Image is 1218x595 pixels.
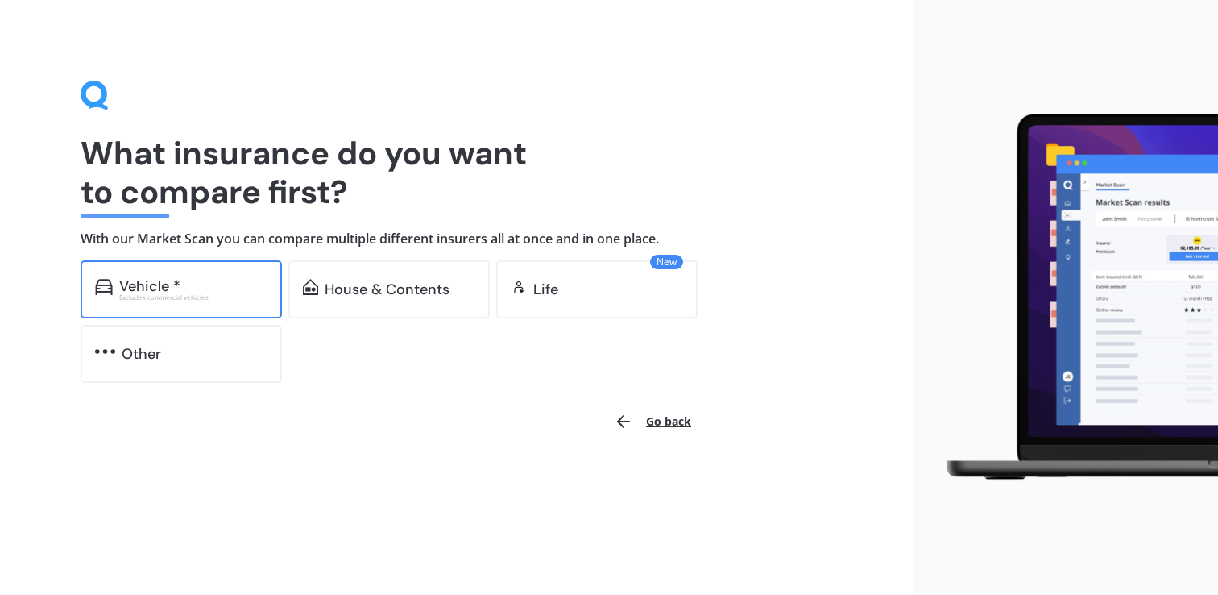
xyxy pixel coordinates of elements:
img: car.f15378c7a67c060ca3f3.svg [95,279,113,295]
img: other.81dba5aafe580aa69f38.svg [95,343,115,360]
h1: What insurance do you want to compare first? [81,134,833,211]
div: Excludes commercial vehicles [119,294,267,301]
div: Life [533,281,558,297]
img: life.f720d6a2d7cdcd3ad642.svg [511,279,527,295]
div: House & Contents [325,281,449,297]
span: New [650,255,683,269]
div: Vehicle * [119,278,180,294]
button: Go back [604,402,701,441]
img: laptop.webp [926,106,1218,489]
img: home-and-contents.b802091223b8502ef2dd.svg [303,279,318,295]
div: Other [122,346,161,362]
h4: With our Market Scan you can compare multiple different insurers all at once and in one place. [81,231,833,248]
